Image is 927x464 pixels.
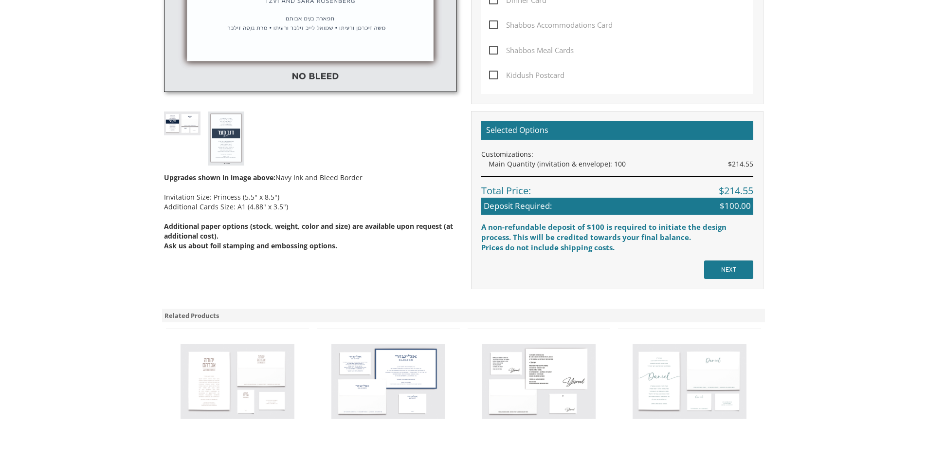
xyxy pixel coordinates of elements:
[481,242,753,253] div: Prices do not include shipping costs.
[164,166,456,251] div: Navy Ink and Bleed Border Invitation Size: Princess (5.5" x 8.5") Additional Cards Size: A1 (4.88...
[481,176,753,198] div: Total Price:
[704,260,753,279] input: NEXT
[164,222,453,241] span: Additional paper options (stock, weight, color and size) are available upon request (at additiona...
[489,19,613,31] span: Shabbos Accommodations Card
[489,69,564,81] span: Kiddush Postcard
[164,173,275,182] span: Upgrades shown in image above:
[481,121,753,140] h2: Selected Options
[208,111,244,166] img: no%20bleed%20samples-3.jpg
[331,344,445,419] img: Bar Mitzvah Invitation Style 4
[728,159,753,169] span: $214.55
[164,241,337,250] span: Ask us about foil stamping and embossing options.
[720,200,751,212] span: $100.00
[162,309,765,323] div: Related Products
[481,222,753,243] div: A non-refundable deposit of $100 is required to initiate the design process. This will be credite...
[181,344,294,419] img: Bar Mitzvah Invitation Style 3
[719,184,753,198] span: $214.55
[164,111,200,135] img: bminv-thumb-17.jpg
[481,149,753,159] div: Customizations:
[489,44,574,56] span: Shabbos Meal Cards
[482,344,596,419] img: Bar Mitzvah Invitation Style 6
[489,159,753,169] div: Main Quantity (invitation & envelope): 100
[633,344,746,419] img: Bar Mitzvah Invitation Style 7
[481,198,753,214] div: Deposit Required:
